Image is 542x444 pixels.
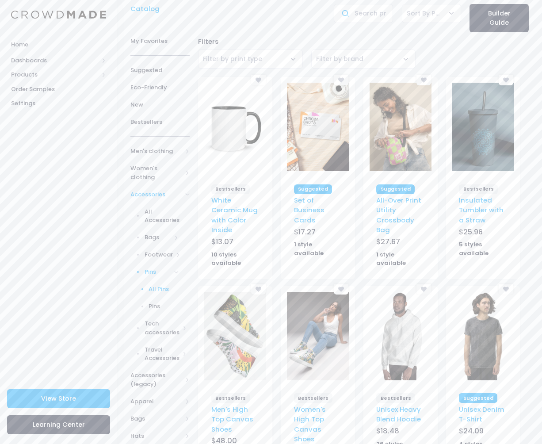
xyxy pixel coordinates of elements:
strong: 5 styles available [459,240,489,257]
span: Filter by print type [203,54,262,63]
span: Hats [130,432,182,440]
span: Bestsellers [459,184,498,194]
a: Pins [119,298,190,315]
a: All Pins [119,280,190,298]
span: Filter by brand [316,54,363,63]
span: Footwear [145,250,173,259]
span: Women's clothing [130,164,182,181]
span: 13.07 [216,237,233,247]
a: New [130,96,190,113]
span: Bestsellers [211,393,250,403]
div: $ [211,237,260,249]
a: All-Over Print Utility Crossbody Bag [376,195,421,234]
a: View Store [7,389,110,408]
span: Travel Accessories [145,345,179,363]
a: Women's High Top Canvas Shoes [294,405,326,444]
span: Accessories [130,190,182,199]
span: Sort By Popular [407,9,443,18]
div: $ [459,426,507,438]
a: My Favorites [130,32,190,50]
span: Bestsellers [211,184,250,194]
span: Pins [149,302,179,311]
img: Logo [11,11,106,19]
span: Learning Center [33,420,85,429]
span: 18.48 [381,426,399,436]
div: $ [376,237,424,249]
span: Filter by print type [198,50,302,69]
span: Suggested [294,184,332,194]
div: Filters [194,37,533,46]
span: Settings [11,99,106,108]
a: Catalog [130,4,164,14]
a: Men's High Top Canvas Shoes [211,405,253,434]
span: Eco-Friendly [130,83,190,92]
span: Men's clothing [130,147,182,156]
a: Learning Center [7,415,110,434]
span: Suggested [459,393,497,403]
span: 24.09 [463,426,484,436]
span: Bestsellers [130,118,190,126]
a: Unisex Denim T-Shirt [459,405,504,424]
input: Search products [334,4,393,23]
span: Bags [145,233,172,242]
span: New [130,100,190,109]
a: Eco-Friendly [130,79,190,96]
strong: 10 styles available [211,250,241,268]
span: Suggested [376,184,415,194]
a: White Ceramic Mug with Color Inside [211,195,258,234]
span: 17.27 [298,227,316,237]
span: Bestsellers [294,393,333,403]
span: 27.67 [381,237,400,247]
div: $ [459,227,507,239]
span: Products [11,70,99,79]
span: 25.96 [463,227,483,237]
span: Filter by brand [311,50,416,69]
span: Apparel [130,397,182,406]
span: My Favorites [130,37,190,46]
a: Insulated Tumbler with a Straw [459,195,504,225]
span: Accessories (legacy) [130,371,182,388]
a: Suggested [130,61,190,79]
a: Builder Guide [469,4,529,32]
div: $ [294,227,342,239]
span: Dashboards [11,56,99,65]
span: Filter by print type [203,54,262,64]
span: Pins [145,268,172,276]
a: Set of Business Cards [294,195,324,225]
strong: 1 style available [294,240,324,257]
span: Bags [130,414,182,423]
span: All Pins [149,285,179,294]
a: Bestsellers [130,113,190,130]
div: $ [376,426,424,438]
span: Home [11,40,106,49]
span: Suggested [130,66,190,75]
strong: 1 style available [376,250,406,268]
a: Unisex Heavy Blend Hoodie [376,405,421,424]
a: All Accessories [119,203,190,229]
span: Order Samples [11,85,106,94]
span: Tech accessories [145,319,179,337]
span: Sort By Popular [402,4,461,23]
span: Filter by brand [316,54,363,64]
span: All Accessories [145,207,179,225]
span: View Store [41,394,76,403]
span: Bestsellers [376,393,415,403]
